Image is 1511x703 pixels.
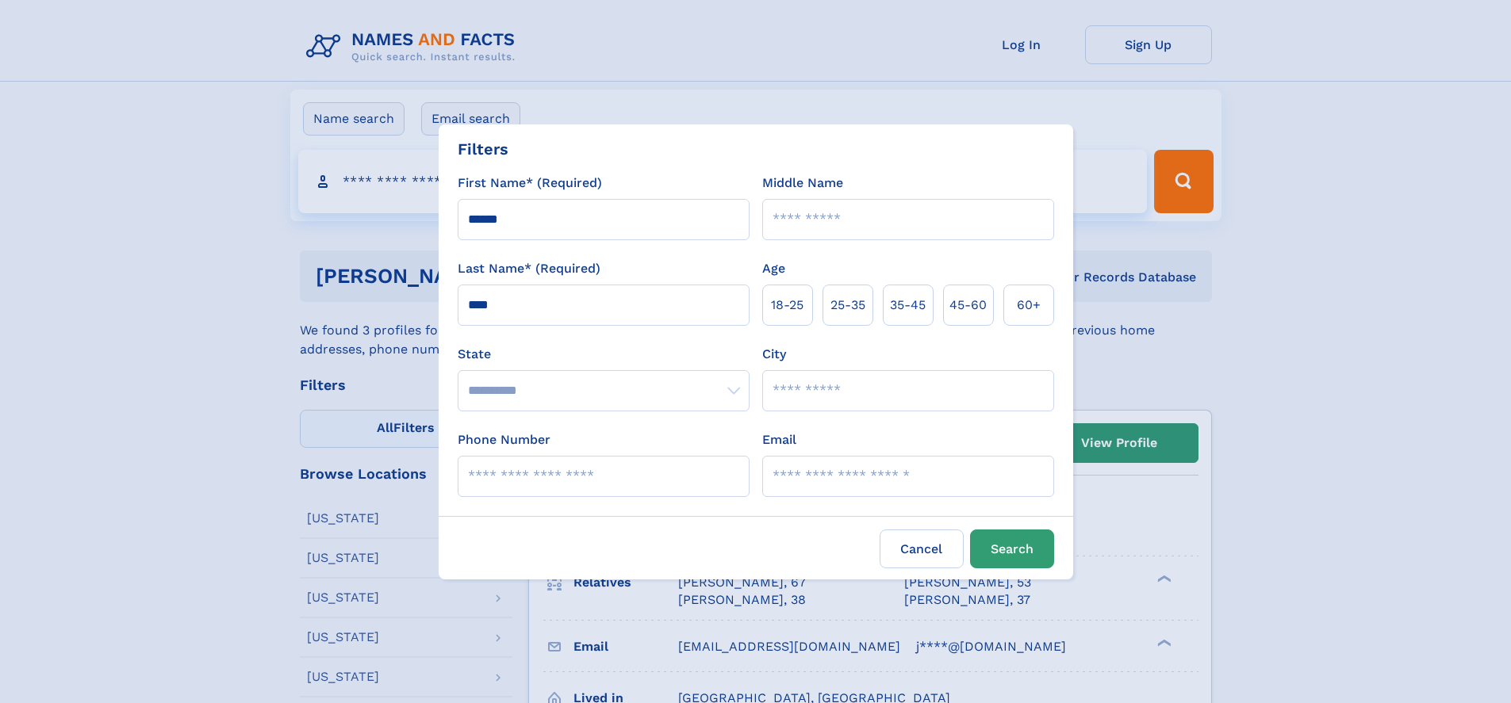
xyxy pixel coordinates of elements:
label: City [762,345,786,364]
span: 35‑45 [890,296,926,315]
button: Search [970,529,1054,568]
label: Last Name* (Required) [458,259,600,278]
label: Cancel [880,529,964,568]
label: Email [762,430,796,449]
span: 45‑60 [949,296,987,315]
label: Phone Number [458,430,550,449]
label: State [458,345,750,364]
label: Age [762,259,785,278]
label: First Name* (Required) [458,174,602,193]
span: 60+ [1017,296,1041,315]
span: 18‑25 [771,296,803,315]
span: 25‑35 [830,296,865,315]
div: Filters [458,137,508,161]
label: Middle Name [762,174,843,193]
